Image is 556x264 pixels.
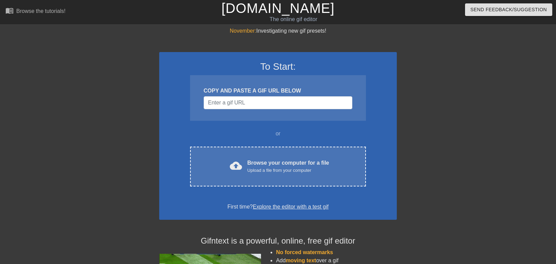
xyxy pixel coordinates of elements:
input: Username [204,96,352,109]
h3: To Start: [168,61,388,72]
a: Browse the tutorials! [5,6,66,17]
button: Send Feedback/Suggestion [465,3,552,16]
h4: Gifntext is a powerful, online, free gif editor [159,236,397,246]
a: Explore the editor with a test gif [253,204,329,210]
span: Send Feedback/Suggestion [470,5,547,14]
span: moving text [286,258,316,263]
span: November: [230,28,256,34]
div: COPY AND PASTE A GIF URL BELOW [204,87,352,95]
div: Upload a file from your computer [247,167,329,174]
div: First time? [168,203,388,211]
a: [DOMAIN_NAME] [221,1,334,16]
div: or [177,130,379,138]
span: cloud_upload [230,160,242,172]
div: Browse the tutorials! [16,8,66,14]
div: Browse your computer for a file [247,159,329,174]
span: No forced watermarks [276,249,333,255]
div: The online gif editor [189,15,398,23]
div: Investigating new gif presets! [159,27,397,35]
span: menu_book [5,6,14,15]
